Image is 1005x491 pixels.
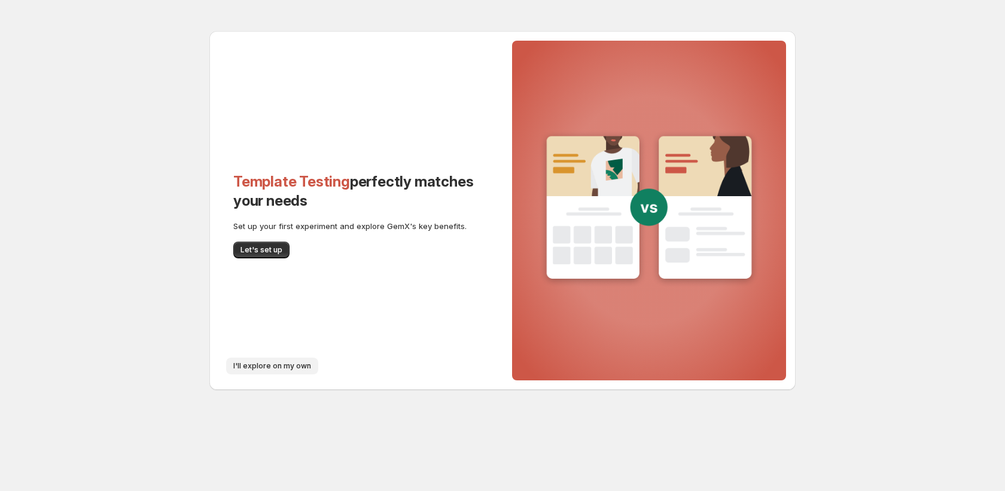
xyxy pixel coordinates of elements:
[240,245,282,255] span: Let's set up
[233,361,311,371] span: I'll explore on my own
[233,220,479,232] p: Set up your first experiment and explore GemX's key benefits.
[538,129,760,289] img: template-testing-guide-bg
[233,172,479,211] h2: perfectly matches your needs
[233,173,350,190] span: Template Testing
[233,242,290,258] button: Let's set up
[226,358,318,374] button: I'll explore on my own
